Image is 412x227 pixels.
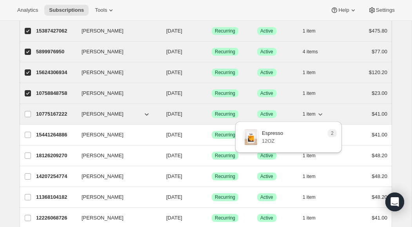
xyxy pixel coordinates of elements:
[369,69,387,75] span: $120.20
[36,214,75,222] p: 12226068726
[90,5,120,16] button: Tools
[215,90,235,96] span: Recurring
[363,5,399,16] button: Settings
[372,49,387,54] span: $77.00
[215,173,235,180] span: Recurring
[166,90,182,96] span: [DATE]
[303,49,318,55] span: 4 items
[215,28,235,34] span: Recurring
[36,173,75,180] p: 14207254774
[36,129,387,140] div: 15441264886[PERSON_NAME][DATE]SuccessRecurringSuccessActive1 item$41.00
[36,212,387,223] div: 12226068726[PERSON_NAME][DATE]SuccessRecurringSuccessActive1 item$41.00
[303,90,316,96] span: 1 item
[166,215,182,221] span: [DATE]
[36,150,387,161] div: 18126209270[PERSON_NAME][DATE]SuccessRecurringSuccessActive1 item$48.20
[331,130,334,136] span: 2
[36,109,387,120] div: 10775167222[PERSON_NAME][DATE]SuccessRecurringSuccessActive1 item$41.00
[82,89,123,97] span: [PERSON_NAME]
[376,7,395,13] span: Settings
[260,90,273,96] span: Active
[303,192,324,203] button: 1 item
[385,192,404,211] div: Open Intercom Messenger
[77,87,155,100] button: [PERSON_NAME]
[260,215,273,221] span: Active
[36,192,387,203] div: 11368104182[PERSON_NAME][DATE]SuccessRecurringSuccessActive1 item$48.20
[17,7,38,13] span: Analytics
[36,46,387,57] div: 5899976950[PERSON_NAME][DATE]SuccessRecurringSuccessActive4 items$77.00
[260,49,273,55] span: Active
[82,69,123,76] span: [PERSON_NAME]
[77,108,155,120] button: [PERSON_NAME]
[36,193,75,201] p: 11368104182
[36,110,75,118] p: 10775167222
[303,173,316,180] span: 1 item
[166,132,182,138] span: [DATE]
[36,89,75,97] p: 10758848758
[82,48,123,56] span: [PERSON_NAME]
[215,215,235,221] span: Recurring
[372,90,387,96] span: $23.00
[303,69,316,76] span: 1 item
[77,25,155,37] button: [PERSON_NAME]
[36,131,75,139] p: 15441264886
[215,153,235,159] span: Recurring
[303,215,316,221] span: 1 item
[372,153,387,158] span: $48.20
[166,49,182,54] span: [DATE]
[82,131,123,139] span: [PERSON_NAME]
[13,5,43,16] button: Analytics
[166,194,182,200] span: [DATE]
[36,25,387,36] div: 15387427062[PERSON_NAME][DATE]SuccessRecurringSuccessActive1 item$475.80
[166,173,182,179] span: [DATE]
[303,212,324,223] button: 1 item
[372,132,387,138] span: $41.00
[82,152,123,160] span: [PERSON_NAME]
[82,110,123,118] span: [PERSON_NAME]
[77,212,155,224] button: [PERSON_NAME]
[215,132,235,138] span: Recurring
[303,111,316,117] span: 1 item
[36,152,75,160] p: 18126209270
[372,215,387,221] span: $41.00
[166,28,182,34] span: [DATE]
[303,25,324,36] button: 1 item
[215,194,235,200] span: Recurring
[36,67,387,78] div: 15624306934[PERSON_NAME][DATE]SuccessRecurringSuccessActive1 item$120.20
[303,46,327,57] button: 4 items
[303,88,324,99] button: 1 item
[36,88,387,99] div: 10758848758[PERSON_NAME][DATE]SuccessRecurringSuccessActive1 item$23.00
[262,129,283,137] p: Espresso
[166,153,182,158] span: [DATE]
[77,129,155,141] button: [PERSON_NAME]
[338,7,349,13] span: Help
[372,173,387,179] span: $48.20
[166,69,182,75] span: [DATE]
[303,28,316,34] span: 1 item
[303,194,316,200] span: 1 item
[215,69,235,76] span: Recurring
[77,45,155,58] button: [PERSON_NAME]
[303,67,324,78] button: 1 item
[326,5,361,16] button: Help
[77,170,155,183] button: [PERSON_NAME]
[372,194,387,200] span: $48.20
[36,69,75,76] p: 15624306934
[82,214,123,222] span: [PERSON_NAME]
[82,173,123,180] span: [PERSON_NAME]
[36,27,75,35] p: 15387427062
[166,111,182,117] span: [DATE]
[44,5,89,16] button: Subscriptions
[215,49,235,55] span: Recurring
[260,28,273,34] span: Active
[77,191,155,203] button: [PERSON_NAME]
[36,48,75,56] p: 5899976950
[77,66,155,79] button: [PERSON_NAME]
[82,193,123,201] span: [PERSON_NAME]
[372,111,387,117] span: $41.00
[260,69,273,76] span: Active
[260,173,273,180] span: Active
[303,171,324,182] button: 1 item
[262,137,283,145] p: 12OZ
[82,27,123,35] span: [PERSON_NAME]
[49,7,84,13] span: Subscriptions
